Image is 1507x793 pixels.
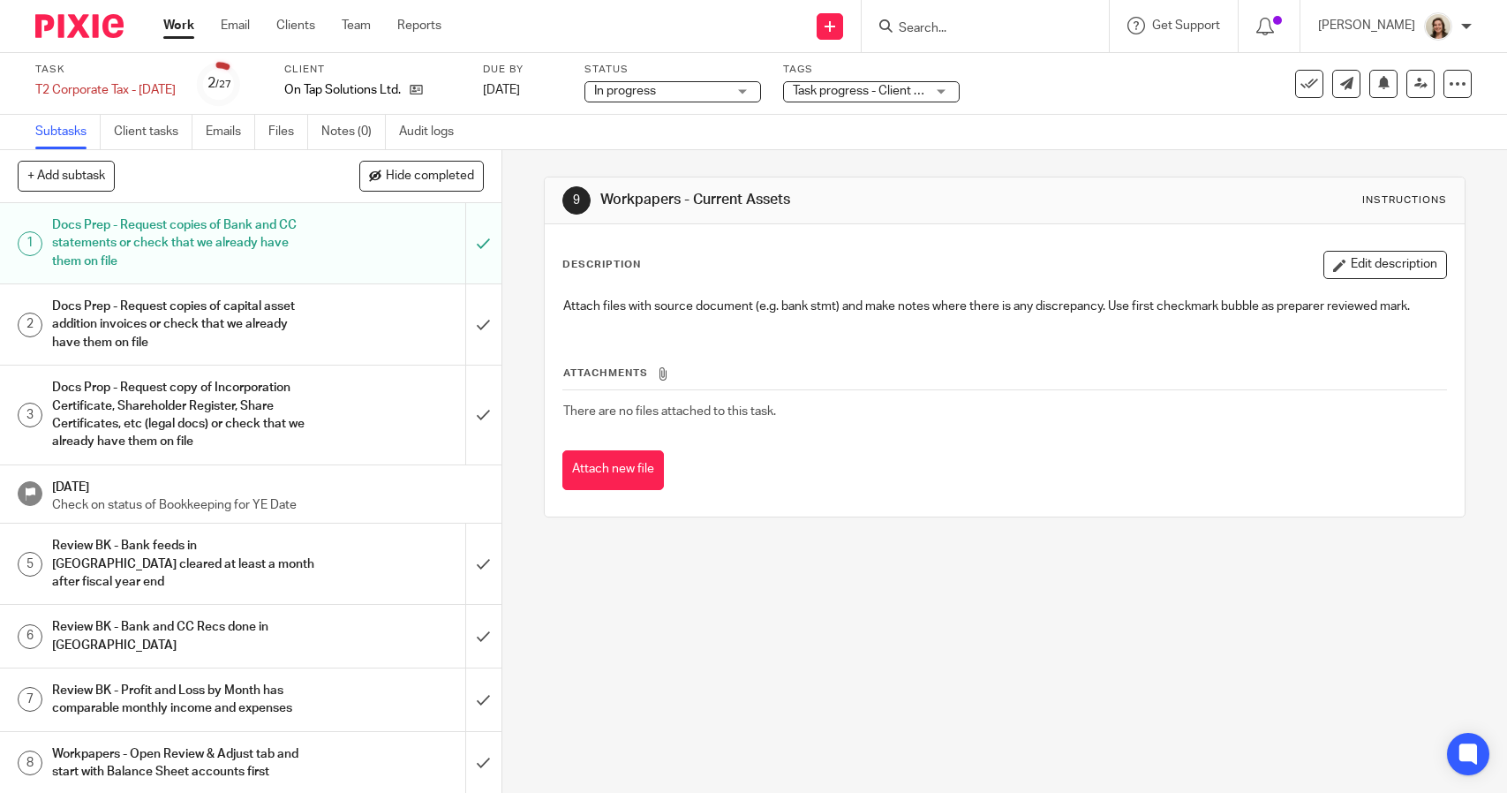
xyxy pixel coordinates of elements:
[562,186,591,215] div: 9
[562,258,641,272] p: Description
[321,115,386,149] a: Notes (0)
[35,14,124,38] img: Pixie
[52,293,316,356] h1: Docs Prep - Request copies of capital asset addition invoices or check that we already have them ...
[52,496,484,514] p: Check on status of Bookkeeping for YE Date
[52,474,484,496] h1: [DATE]
[52,532,316,595] h1: Review BK - Bank feeds in [GEOGRAPHIC_DATA] cleared at least a month after fiscal year end
[18,687,42,712] div: 7
[35,81,176,99] div: T2 Corporate Tax - June 2025
[562,450,664,490] button: Attach new file
[1424,12,1452,41] img: Morgan.JPG
[1323,251,1447,279] button: Edit description
[594,85,656,97] span: In progress
[600,191,1043,209] h1: Workpapers - Current Assets
[563,368,648,378] span: Attachments
[18,751,42,775] div: 8
[399,115,467,149] a: Audit logs
[1152,19,1220,32] span: Get Support
[793,85,1036,97] span: Task progress - Client response received + 1
[52,212,316,275] h1: Docs Prep - Request copies of Bank and CC statements or check that we already have them on file
[52,741,316,786] h1: Workpapers - Open Review & Adjust tab and start with Balance Sheet accounts first
[563,298,1445,315] p: Attach files with source document (e.g. bank stmt) and make notes where there is any discrepancy....
[18,403,42,427] div: 3
[35,63,176,77] label: Task
[207,73,231,94] div: 2
[268,115,308,149] a: Files
[221,17,250,34] a: Email
[35,115,101,149] a: Subtasks
[1318,17,1415,34] p: [PERSON_NAME]
[18,624,42,649] div: 6
[284,63,461,77] label: Client
[783,63,960,77] label: Tags
[52,614,316,659] h1: Review BK - Bank and CC Recs done in [GEOGRAPHIC_DATA]
[276,17,315,34] a: Clients
[18,231,42,256] div: 1
[1362,193,1447,208] div: Instructions
[897,21,1056,37] input: Search
[359,161,484,191] button: Hide completed
[386,170,474,184] span: Hide completed
[35,81,176,99] div: T2 Corporate Tax - [DATE]
[215,79,231,89] small: /27
[114,115,192,149] a: Client tasks
[52,374,316,455] h1: Docs Prop - Request copy of Incorporation Certificate, Shareholder Register, Share Certificates, ...
[284,81,401,99] p: On Tap Solutions Ltd.
[563,405,776,418] span: There are no files attached to this task.
[18,161,115,191] button: + Add subtask
[52,677,316,722] h1: Review BK - Profit and Loss by Month has comparable monthly income and expenses
[584,63,761,77] label: Status
[397,17,441,34] a: Reports
[483,63,562,77] label: Due by
[483,84,520,96] span: [DATE]
[206,115,255,149] a: Emails
[342,17,371,34] a: Team
[163,17,194,34] a: Work
[18,552,42,577] div: 5
[18,313,42,337] div: 2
